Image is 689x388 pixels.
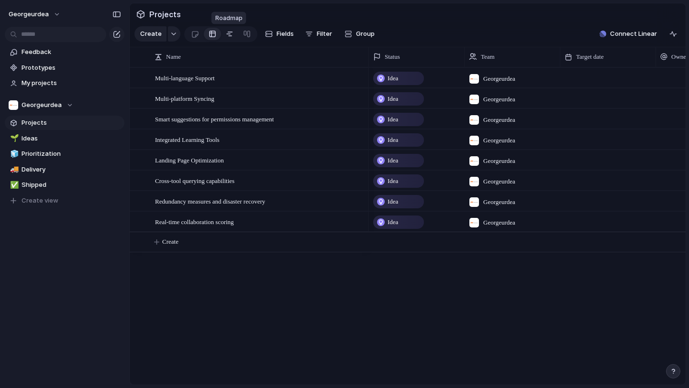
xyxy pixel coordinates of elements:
[5,147,124,161] a: 🧊Prioritization
[388,217,398,227] span: Idea
[166,52,181,62] span: Name
[155,195,265,206] span: Redundancy measures and disaster recovery
[155,216,234,227] span: Real-time collaboration scoring
[22,47,121,57] span: Feedback
[155,72,215,83] span: Multi-language Support
[155,93,214,104] span: Multi-platform Syncing
[22,165,121,174] span: Delivery
[483,74,515,84] span: Georgeurdea
[388,197,398,206] span: Idea
[261,26,298,42] button: Fields
[5,162,124,177] a: 🚚Delivery
[483,136,515,145] span: Georgeurdea
[155,134,220,145] span: Integrated Learning Tools
[596,27,661,41] button: Connect Linear
[9,165,18,174] button: 🚚
[134,26,167,42] button: Create
[5,116,124,130] a: Projects
[147,6,183,23] span: Projects
[388,176,398,186] span: Idea
[388,135,398,145] span: Idea
[22,196,58,205] span: Create view
[10,133,17,144] div: 🌱
[22,180,121,190] span: Shipped
[22,118,121,128] span: Projects
[162,237,178,247] span: Create
[277,29,294,39] span: Fields
[22,149,121,159] span: Prioritization
[610,29,657,39] span: Connect Linear
[5,61,124,75] a: Prototypes
[388,156,398,165] span: Idea
[10,149,17,160] div: 🧊
[10,164,17,175] div: 🚚
[5,45,124,59] a: Feedback
[340,26,379,42] button: Group
[388,115,398,124] span: Idea
[483,177,515,186] span: Georgeurdea
[301,26,336,42] button: Filter
[155,113,274,124] span: Smart suggestions for permissions management
[483,197,515,207] span: Georgeurdea
[155,175,234,186] span: Cross-tool querying capabilities
[10,180,17,191] div: ✅
[9,180,18,190] button: ✅
[5,76,124,90] a: My projects
[9,10,49,19] span: georgeurdea
[576,52,604,62] span: Target date
[140,29,162,39] span: Create
[385,52,400,62] span: Status
[9,149,18,159] button: 🧊
[9,134,18,143] button: 🌱
[483,95,515,104] span: Georgeurdea
[4,7,66,22] button: georgeurdea
[5,194,124,208] button: Create view
[211,12,246,24] div: Roadmap
[388,74,398,83] span: Idea
[22,63,121,73] span: Prototypes
[356,29,375,39] span: Group
[483,156,515,166] span: Georgeurdea
[5,131,124,146] a: 🌱Ideas
[22,78,121,88] span: My projects
[483,115,515,125] span: Georgeurdea
[483,218,515,227] span: Georgeurdea
[317,29,332,39] span: Filter
[671,52,688,62] span: Owner
[22,100,62,110] span: Georgeurdea
[481,52,495,62] span: Team
[388,94,398,104] span: Idea
[22,134,121,143] span: Ideas
[155,154,224,165] span: Landing Page Optimization
[5,178,124,192] a: ✅Shipped
[5,98,124,112] button: Georgeurdea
